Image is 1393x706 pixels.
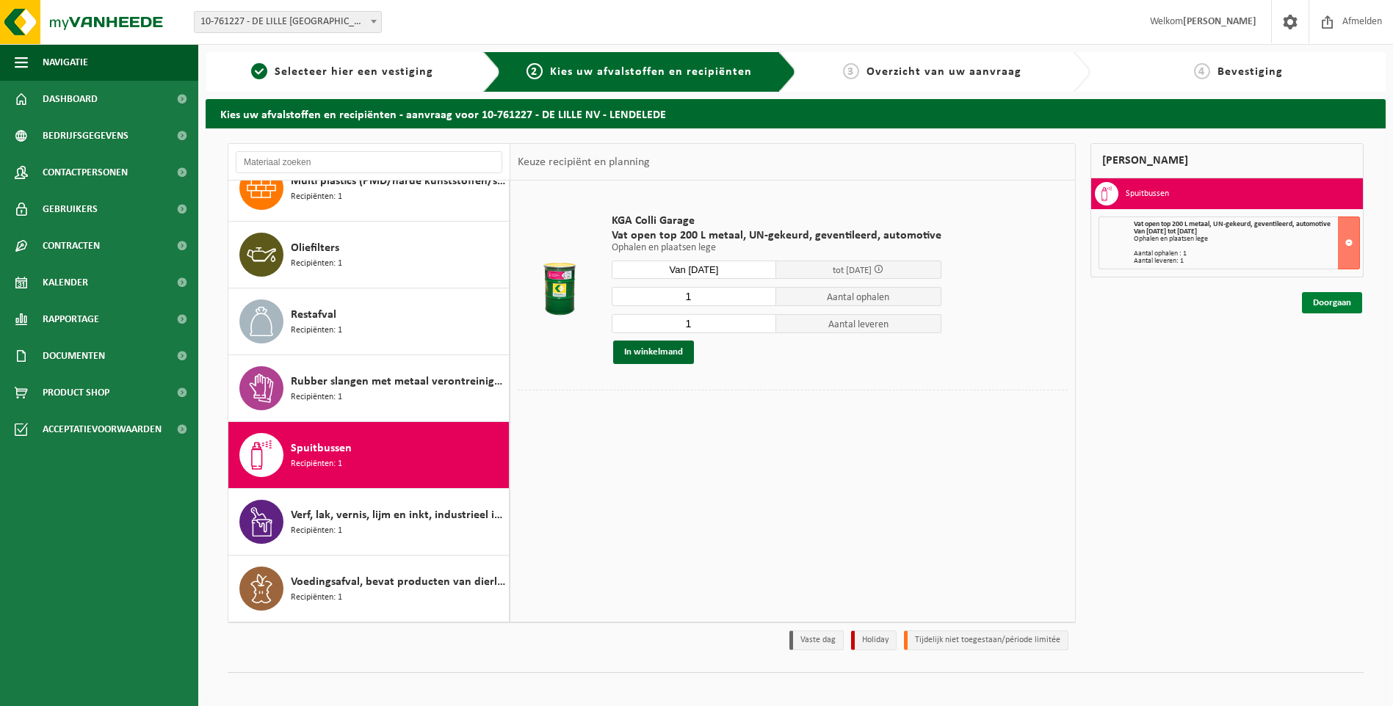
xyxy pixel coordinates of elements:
span: Vat open top 200 L metaal, UN-gekeurd, geventileerd, automotive [1134,220,1331,228]
button: Rubber slangen met metaal verontreinigd met olie Recipiënten: 1 [228,355,510,422]
span: Restafval [291,306,336,324]
button: In winkelmand [613,341,694,364]
span: Kies uw afvalstoffen en recipiënten [550,66,752,78]
button: Spuitbussen Recipiënten: 1 [228,422,510,489]
span: Contactpersonen [43,154,128,191]
span: Rubber slangen met metaal verontreinigd met olie [291,373,505,390]
strong: Van [DATE] tot [DATE] [1134,228,1197,236]
span: Selecteer hier een vestiging [275,66,433,78]
span: 4 [1194,63,1210,79]
div: Keuze recipiënt en planning [510,144,657,181]
input: Selecteer datum [612,261,777,279]
span: Recipiënten: 1 [291,390,342,404]
span: Recipiënten: 1 [291,524,342,538]
span: Gebruikers [43,191,98,228]
button: Verf, lak, vernis, lijm en inkt, industrieel in kleinverpakking Recipiënten: 1 [228,489,510,556]
span: Multi plastics (PMD/harde kunststoffen/spanbanden/EPS/folie naturel/folie gemengd) [291,172,505,190]
span: Contracten [43,228,100,264]
span: Oliefilters [291,239,339,257]
strong: [PERSON_NAME] [1183,16,1256,27]
button: Oliefilters Recipiënten: 1 [228,222,510,288]
span: Aantal ophalen [776,287,941,306]
h3: Spuitbussen [1126,182,1169,205]
span: 2 [527,63,543,79]
span: 3 [843,63,859,79]
span: Bevestiging [1217,66,1283,78]
h2: Kies uw afvalstoffen en recipiënten - aanvraag voor 10-761227 - DE LILLE NV - LENDELEDE [206,99,1386,128]
span: tot [DATE] [833,266,872,275]
div: [PERSON_NAME] [1090,143,1364,178]
button: Restafval Recipiënten: 1 [228,288,510,355]
span: Verf, lak, vernis, lijm en inkt, industrieel in kleinverpakking [291,506,505,524]
span: Recipiënten: 1 [291,190,342,204]
span: Recipiënten: 1 [291,457,342,471]
input: Materiaal zoeken [236,151,502,173]
div: Aantal ophalen : 1 [1134,250,1359,258]
span: Recipiënten: 1 [291,591,342,605]
li: Holiday [851,630,897,650]
span: Rapportage [43,301,99,338]
span: Recipiënten: 1 [291,257,342,271]
span: Acceptatievoorwaarden [43,411,162,448]
span: Vat open top 200 L metaal, UN-gekeurd, geventileerd, automotive [612,228,941,243]
button: Voedingsafval, bevat producten van dierlijke oorsprong, onverpakt, categorie 3 Recipiënten: 1 [228,556,510,622]
a: Doorgaan [1302,292,1362,313]
span: Kalender [43,264,88,301]
span: Overzicht van uw aanvraag [866,66,1021,78]
button: Multi plastics (PMD/harde kunststoffen/spanbanden/EPS/folie naturel/folie gemengd) Recipiënten: 1 [228,155,510,222]
span: 10-761227 - DE LILLE NV - LENDELEDE [194,11,382,33]
span: 10-761227 - DE LILLE NV - LENDELEDE [195,12,381,32]
span: Dashboard [43,81,98,117]
li: Vaste dag [789,630,844,650]
span: Documenten [43,338,105,374]
span: Product Shop [43,374,109,411]
span: Spuitbussen [291,440,352,457]
span: Voedingsafval, bevat producten van dierlijke oorsprong, onverpakt, categorie 3 [291,573,505,591]
span: KGA Colli Garage [612,214,941,228]
a: 1Selecteer hier een vestiging [213,63,471,81]
li: Tijdelijk niet toegestaan/période limitée [904,630,1068,650]
span: Aantal leveren [776,314,941,333]
span: 1 [251,63,267,79]
p: Ophalen en plaatsen lege [612,243,941,253]
span: Recipiënten: 1 [291,324,342,338]
span: Bedrijfsgegevens [43,117,129,154]
div: Ophalen en plaatsen lege [1134,236,1359,243]
div: Aantal leveren: 1 [1134,258,1359,265]
span: Navigatie [43,44,88,81]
